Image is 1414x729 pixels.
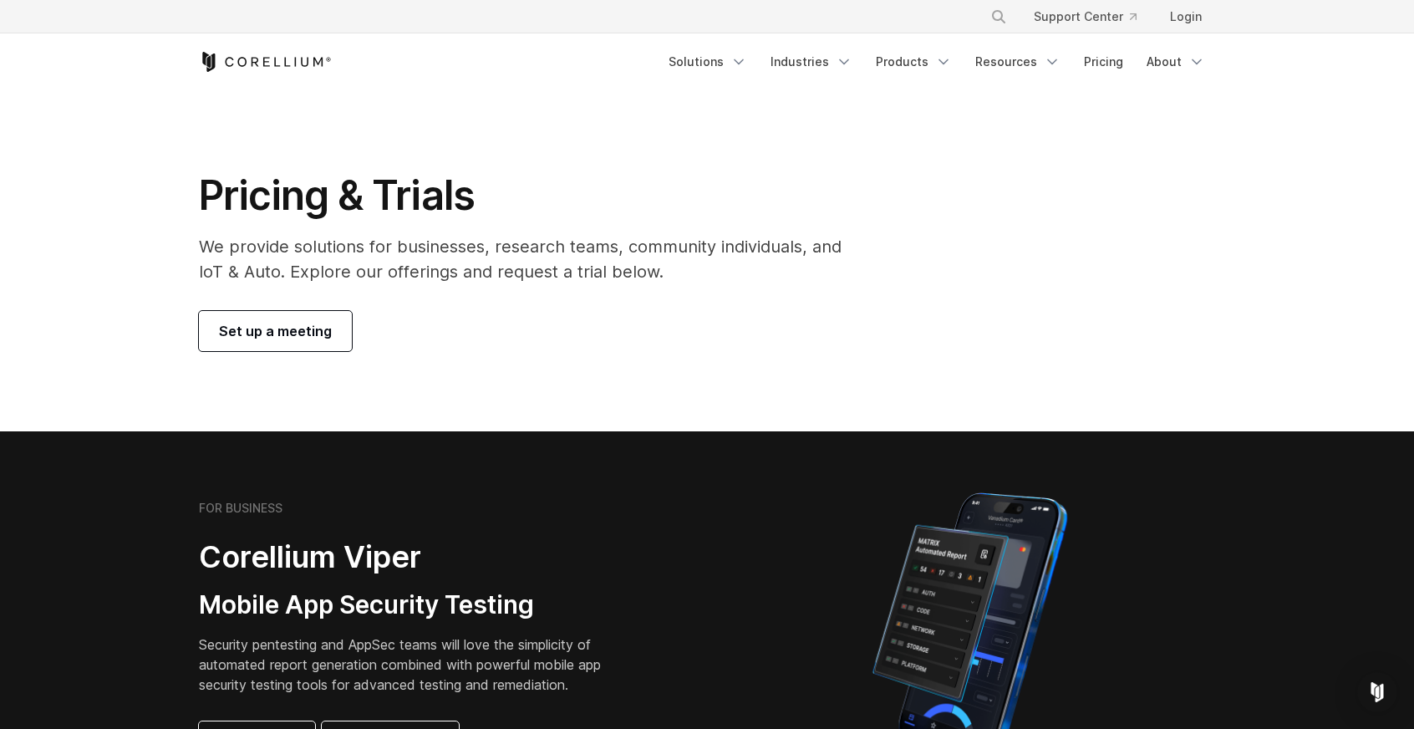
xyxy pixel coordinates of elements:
h6: FOR BUSINESS [199,501,282,516]
a: Support Center [1020,2,1150,32]
div: Open Intercom Messenger [1357,672,1397,712]
a: Solutions [659,47,757,77]
a: About [1137,47,1215,77]
a: Resources [965,47,1071,77]
a: Pricing [1074,47,1133,77]
p: Security pentesting and AppSec teams will love the simplicity of automated report generation comb... [199,635,627,695]
a: Products [866,47,962,77]
h2: Corellium Viper [199,538,627,576]
a: Login [1157,2,1215,32]
button: Search [984,2,1014,32]
div: Navigation Menu [970,2,1215,32]
h3: Mobile App Security Testing [199,589,627,621]
a: Set up a meeting [199,311,352,351]
a: Corellium Home [199,52,332,72]
p: We provide solutions for businesses, research teams, community individuals, and IoT & Auto. Explo... [199,234,865,284]
div: Navigation Menu [659,47,1215,77]
span: Set up a meeting [219,321,332,341]
h1: Pricing & Trials [199,171,865,221]
a: Industries [760,47,862,77]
